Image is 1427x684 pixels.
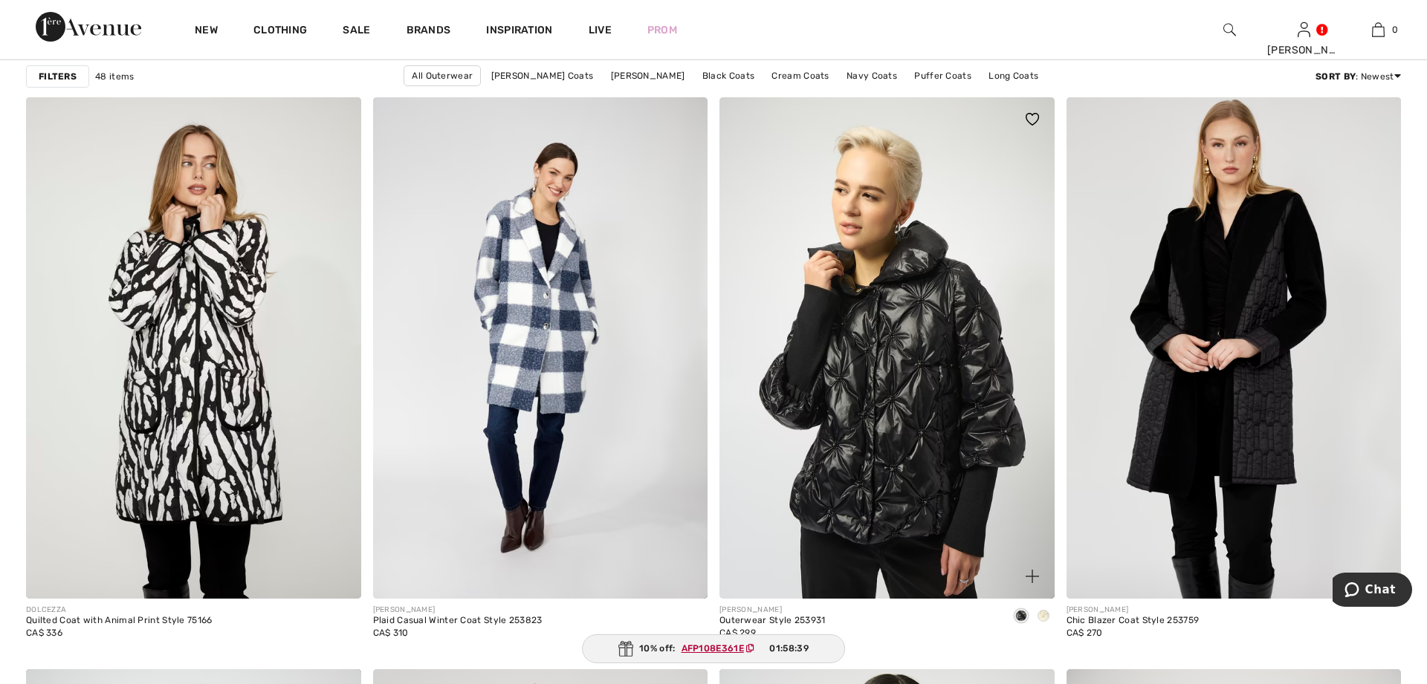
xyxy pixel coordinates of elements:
[39,70,77,83] strong: Filters
[582,634,845,663] div: 10% off:
[195,24,218,39] a: New
[1223,21,1236,39] img: search the website
[1342,21,1414,39] a: 0
[373,605,543,616] div: [PERSON_NAME]
[907,66,979,85] a: Puffer Coats
[1067,628,1103,638] span: CA$ 270
[486,24,552,39] span: Inspiration
[1298,22,1310,36] a: Sign In
[36,12,141,42] img: 1ère Avenue
[839,66,905,85] a: Navy Coats
[373,628,409,638] span: CA$ 310
[1316,71,1356,82] strong: Sort By
[1067,97,1402,599] img: Chic Blazer Coat Style 253759. Black
[373,97,708,599] img: Plaid Casual Winter Coat Style 253823. Blue/Off White
[1267,42,1340,58] div: [PERSON_NAME]
[253,24,307,39] a: Clothing
[719,616,826,626] div: Outerwear Style 253931
[343,24,370,39] a: Sale
[719,628,756,638] span: CA$ 299
[1067,605,1200,616] div: [PERSON_NAME]
[769,642,808,655] span: 01:58:39
[604,66,693,85] a: [PERSON_NAME]
[695,66,762,85] a: Black Coats
[26,605,213,616] div: DOLCEZZA
[1392,23,1398,36] span: 0
[647,22,677,38] a: Prom
[26,628,62,638] span: CA$ 336
[981,66,1046,85] a: Long Coats
[618,641,633,657] img: Gift.svg
[95,70,134,83] span: 48 items
[719,605,826,616] div: [PERSON_NAME]
[26,616,213,626] div: Quilted Coat with Animal Print Style 75166
[404,65,481,86] a: All Outerwear
[1010,605,1032,629] div: Black
[1333,573,1412,610] iframe: Opens a widget where you can chat to one of our agents
[719,97,1055,599] img: Joseph Ribkoff Outerwear Style 253931. Black
[1298,21,1310,39] img: My Info
[1026,570,1039,583] img: plus_v2.svg
[682,643,744,654] ins: AFP108E361E
[373,616,543,626] div: Plaid Casual Winter Coat Style 253823
[1026,113,1039,125] img: heart_black_full.svg
[764,66,836,85] a: Cream Coats
[407,24,451,39] a: Brands
[1372,21,1385,39] img: My Bag
[484,66,601,85] a: [PERSON_NAME] Coats
[1067,616,1200,626] div: Chic Blazer Coat Style 253759
[1316,70,1401,83] div: : Newest
[1032,605,1055,629] div: Winter White
[26,97,361,599] img: Quilted Coat with Animal Print Style 75166. As sample
[589,22,612,38] a: Live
